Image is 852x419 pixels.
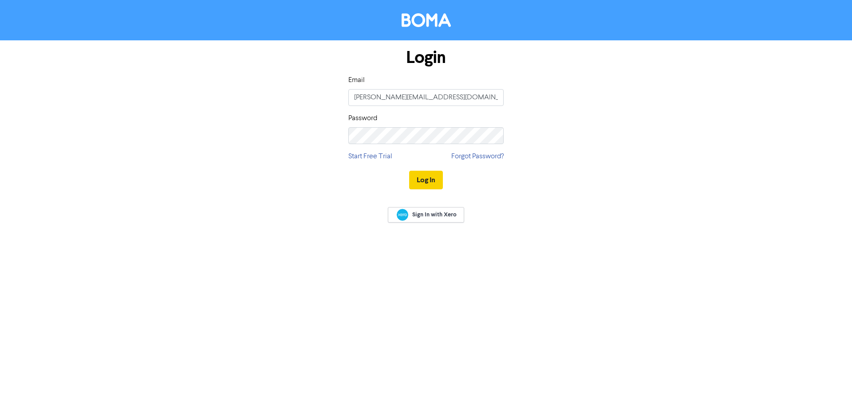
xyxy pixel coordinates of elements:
[451,151,504,162] a: Forgot Password?
[397,209,408,221] img: Xero logo
[412,211,457,219] span: Sign In with Xero
[348,47,504,68] h1: Login
[402,13,451,27] img: BOMA Logo
[348,113,377,124] label: Password
[409,171,443,189] button: Log In
[348,75,365,86] label: Email
[348,151,392,162] a: Start Free Trial
[388,207,464,223] a: Sign In with Xero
